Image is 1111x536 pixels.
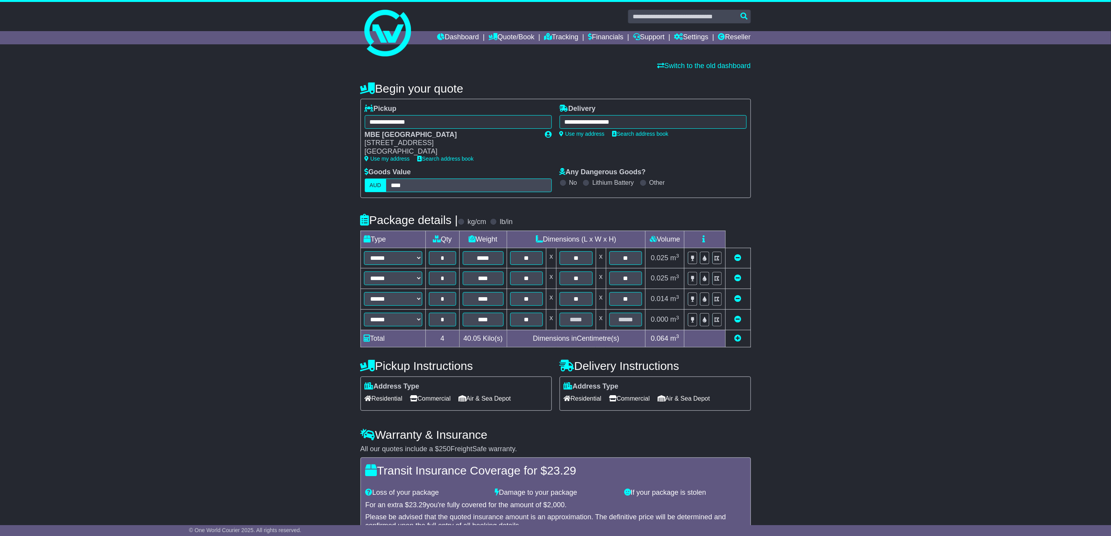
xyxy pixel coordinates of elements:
span: 0.025 [651,254,668,262]
label: Goods Value [365,168,411,177]
h4: Pickup Instructions [360,359,552,372]
td: x [596,268,606,289]
div: [GEOGRAPHIC_DATA] [365,147,537,156]
span: 2,000 [547,501,565,509]
label: Other [649,179,665,186]
span: 40.05 [464,335,481,342]
td: x [596,289,606,309]
a: Remove this item [735,274,742,282]
a: Remove this item [735,254,742,262]
span: 23.29 [409,501,427,509]
span: m [670,335,679,342]
a: Support [633,31,665,44]
span: 23.29 [547,464,576,477]
td: Kilo(s) [459,330,507,347]
sup: 3 [676,273,679,279]
a: Financials [588,31,623,44]
h4: Transit Insurance Coverage for $ [366,464,746,477]
div: All our quotes include a $ FreightSafe warranty. [360,445,751,454]
div: If your package is stolen [620,489,750,497]
a: Remove this item [735,315,742,323]
a: Switch to the old dashboard [657,62,751,70]
div: [STREET_ADDRESS] [365,139,537,147]
td: Dimensions (L x W x H) [507,231,646,248]
div: Loss of your package [362,489,491,497]
td: x [546,309,556,330]
label: Any Dangerous Goods? [560,168,646,177]
td: 4 [425,330,459,347]
a: Reseller [718,31,751,44]
a: Tracking [544,31,578,44]
label: lb/in [500,218,513,226]
span: Air & Sea Depot [658,392,710,405]
label: No [569,179,577,186]
span: m [670,315,679,323]
span: Commercial [609,392,650,405]
sup: 3 [676,253,679,259]
label: kg/cm [467,218,486,226]
td: Weight [459,231,507,248]
a: Dashboard [437,31,479,44]
a: Search address book [418,156,474,162]
span: Air & Sea Depot [458,392,511,405]
span: m [670,254,679,262]
sup: 3 [676,333,679,339]
div: Please be advised that the quoted insurance amount is an approximation. The definitive price will... [366,513,746,530]
span: Residential [564,392,602,405]
div: MBE [GEOGRAPHIC_DATA] [365,131,537,139]
span: Residential [365,392,402,405]
a: Add new item [735,335,742,342]
a: Quote/Book [488,31,534,44]
sup: 3 [676,315,679,321]
label: Address Type [365,382,420,391]
td: Type [360,231,425,248]
label: AUD [365,179,387,192]
span: 0.025 [651,274,668,282]
sup: 3 [676,294,679,300]
h4: Package details | [360,214,458,226]
td: x [546,268,556,289]
td: x [596,248,606,268]
h4: Warranty & Insurance [360,428,751,441]
span: m [670,295,679,303]
span: Commercial [410,392,451,405]
span: 0.064 [651,335,668,342]
td: x [546,248,556,268]
td: Volume [646,231,684,248]
span: 0.000 [651,315,668,323]
label: Lithium Battery [592,179,634,186]
label: Delivery [560,105,596,113]
label: Pickup [365,105,397,113]
td: Dimensions in Centimetre(s) [507,330,646,347]
td: x [596,309,606,330]
a: Remove this item [735,295,742,303]
span: 0.014 [651,295,668,303]
td: x [546,289,556,309]
a: Use my address [365,156,410,162]
div: For an extra $ you're fully covered for the amount of $ . [366,501,746,510]
h4: Begin your quote [360,82,751,95]
span: m [670,274,679,282]
a: Use my address [560,131,605,137]
span: 250 [439,445,451,453]
td: Total [360,330,425,347]
td: Qty [425,231,459,248]
label: Address Type [564,382,619,391]
h4: Delivery Instructions [560,359,751,372]
a: Settings [674,31,709,44]
a: Search address book [612,131,668,137]
div: Damage to your package [491,489,620,497]
span: © One World Courier 2025. All rights reserved. [189,527,301,533]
